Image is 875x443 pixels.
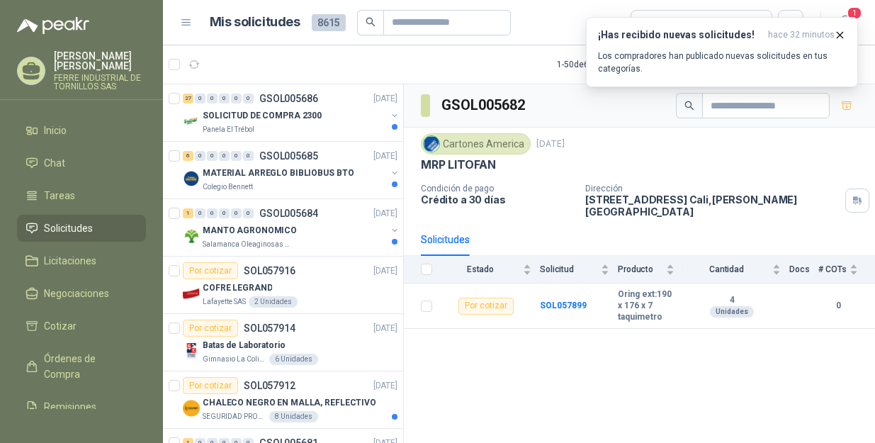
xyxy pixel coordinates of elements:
button: ¡Has recibido nuevas solicitudes!hace 32 minutos Los compradores han publicado nuevas solicitudes... [586,17,858,87]
span: search [366,17,376,27]
p: [DATE] [373,264,397,278]
th: Cantidad [683,256,789,284]
a: 27 0 0 0 0 0 GSOL005686[DATE] Company LogoSOLICITUD DE COMPRA 2300Panela El Trébol [183,90,400,135]
a: Remisiones [17,393,146,420]
p: Los compradores han publicado nuevas solicitudes en tus categorías. [598,50,846,75]
span: Chat [44,155,65,171]
div: 1 - 50 de 6441 [557,53,649,76]
a: Negociaciones [17,280,146,307]
p: Batas de Laboratorio [203,339,286,352]
div: 0 [231,94,242,103]
div: 0 [219,208,230,218]
img: Company Logo [183,228,200,245]
a: Licitaciones [17,247,146,274]
span: # COTs [818,264,847,274]
div: 0 [219,151,230,161]
span: Solicitud [540,264,598,274]
img: Company Logo [183,170,200,187]
p: SOL057916 [244,266,295,276]
p: Gimnasio La Colina [203,354,266,365]
span: Licitaciones [44,253,96,269]
div: 6 [183,151,193,161]
p: MANTO AGRONOMICO [203,224,297,237]
img: Logo peakr [17,17,89,34]
a: 6 0 0 0 0 0 GSOL005685[DATE] Company LogoMATERIAL ARREGLO BIBLIOBUS BTOColegio Bennett [183,147,400,193]
p: Panela El Trébol [203,124,254,135]
p: MRP LITOFAN [421,157,496,172]
span: Cantidad [683,264,769,274]
a: Por cotizarSOL057916[DATE] Company LogoCOFRE LEGRANDLafayette SAS2 Unidades [163,257,403,314]
th: Estado [441,256,540,284]
th: Solicitud [540,256,618,284]
p: FERRE INDUSTRIAL DE TORNILLOS SAS [54,74,146,91]
div: 0 [243,208,254,218]
p: CHALECO NEGRO EN MALLA, REFLECTIVO [203,396,376,410]
div: Todas [640,15,670,30]
p: [DATE] [373,150,397,163]
p: [DATE] [373,379,397,393]
th: Docs [789,256,818,284]
img: Company Logo [183,400,200,417]
span: Estado [441,264,520,274]
th: # COTs [818,256,875,284]
div: Cartones America [421,133,531,155]
span: Órdenes de Compra [44,351,132,382]
p: Salamanca Oleaginosas SAS [203,239,292,250]
p: SOL057914 [244,323,295,333]
a: Órdenes de Compra [17,345,146,388]
div: 0 [207,94,218,103]
b: Oring ext:190 x 176 x 7 taquimetro [618,289,674,323]
div: 2 Unidades [249,296,298,308]
div: Unidades [710,306,754,318]
p: Lafayette SAS [203,296,246,308]
div: Por cotizar [458,298,514,315]
span: Remisiones [44,399,96,415]
div: 1 [183,208,193,218]
div: 0 [243,151,254,161]
p: SEGURIDAD PROVISER LTDA [203,411,266,422]
span: Tareas [44,188,75,203]
a: SOL057899 [540,301,587,310]
div: 0 [195,94,205,103]
span: Producto [618,264,663,274]
p: [PERSON_NAME] [PERSON_NAME] [54,51,146,71]
th: Producto [618,256,683,284]
b: 0 [818,299,858,313]
div: 6 Unidades [269,354,318,365]
p: SOL057912 [244,381,295,391]
a: Por cotizarSOL057914[DATE] Company LogoBatas de LaboratorioGimnasio La Colina6 Unidades [163,314,403,371]
a: Inicio [17,117,146,144]
span: 8615 [312,14,346,31]
p: SOLICITUD DE COMPRA 2300 [203,109,322,123]
div: 0 [195,151,205,161]
span: Negociaciones [44,286,109,301]
a: Por cotizarSOL057912[DATE] Company LogoCHALECO NEGRO EN MALLA, REFLECTIVOSEGURIDAD PROVISER LTDA8... [163,371,403,429]
span: Solicitudes [44,220,93,236]
p: [DATE] [373,207,397,220]
button: 1 [832,10,858,35]
div: 0 [231,208,242,218]
div: 27 [183,94,193,103]
img: Company Logo [183,342,200,359]
span: Inicio [44,123,67,138]
div: 0 [243,94,254,103]
h3: GSOL005682 [441,94,527,116]
p: GSOL005684 [259,208,318,218]
img: Company Logo [183,113,200,130]
img: Company Logo [183,285,200,302]
b: 4 [683,295,781,306]
span: Cotizar [44,318,77,334]
p: MATERIAL ARREGLO BIBLIOBUS BTO [203,167,354,180]
span: search [684,101,694,111]
div: 0 [219,94,230,103]
a: Cotizar [17,313,146,340]
div: Por cotizar [183,377,238,394]
p: [DATE] [373,92,397,106]
span: 1 [847,6,862,20]
div: Por cotizar [183,262,238,279]
p: [DATE] [536,138,565,151]
a: Tareas [17,182,146,209]
p: Colegio Bennett [203,181,253,193]
a: Chat [17,150,146,176]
